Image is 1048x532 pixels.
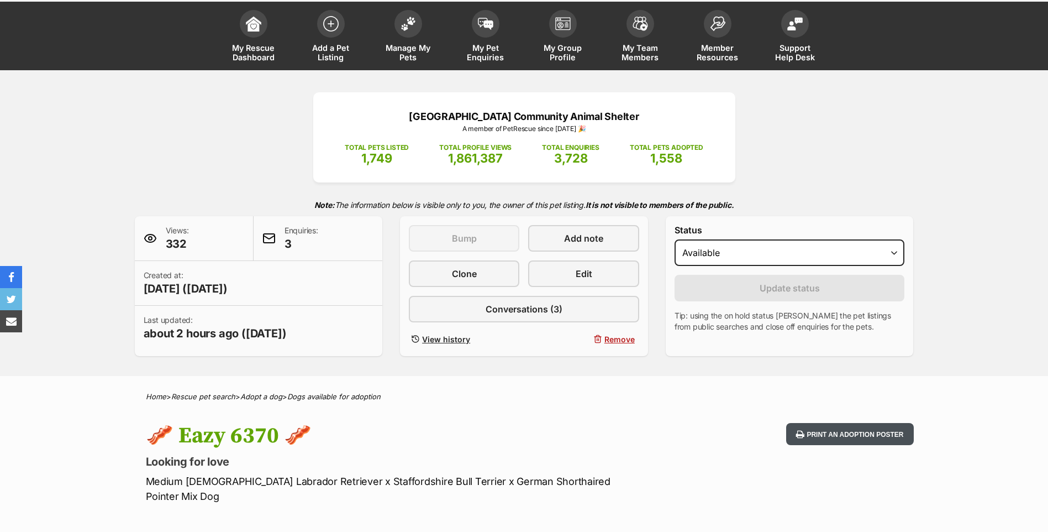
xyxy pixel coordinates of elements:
a: Add note [528,225,639,252]
span: Manage My Pets [383,43,433,62]
span: 3,728 [554,151,588,165]
span: Update status [760,281,820,295]
span: Member Resources [693,43,742,62]
span: Bump [452,232,477,245]
img: dashboard-icon-eb2f2d2d3e046f16d808141f083e7271f6b2e854fb5c12c21221c1fb7104beca.svg [246,16,261,32]
span: 1,558 [650,151,682,165]
span: 1,861,387 [448,151,503,165]
span: 1,749 [361,151,392,165]
button: Update status [675,275,905,301]
img: group-profile-icon-3fa3cf56718a62981997c0bc7e787c4b2cf8bcc04b72c1350f741eb67cf2f40e.svg [555,17,571,30]
a: My Rescue Dashboard [215,4,292,70]
span: My Rescue Dashboard [229,43,278,62]
a: Manage My Pets [370,4,447,70]
label: Status [675,225,905,235]
a: Rescue pet search [171,392,235,401]
span: about 2 hours ago ([DATE]) [144,326,287,341]
p: TOTAL PETS ADOPTED [630,143,703,153]
span: My Group Profile [538,43,588,62]
span: Clone [452,267,477,280]
span: Add note [564,232,603,245]
a: View history [409,331,519,347]
span: Add a Pet Listing [306,43,356,62]
button: Bump [409,225,519,252]
p: Views: [166,225,189,252]
a: My Group Profile [524,4,602,70]
img: manage-my-pets-icon-02211641906a0b7f246fdf0571729dbe1e7629f14944591b6c1af311fb30b64b.svg [401,17,416,31]
img: team-members-icon-5396bd8760b3fe7c0b43da4ab00e1e3bb1a5d9ba89233759b79545d2d3fc5d0d.svg [633,17,648,31]
a: My Pet Enquiries [447,4,524,70]
a: My Team Members [602,4,679,70]
p: Looking for love [146,454,613,470]
a: Dogs available for adoption [287,392,381,401]
a: Member Resources [679,4,756,70]
span: Support Help Desk [770,43,820,62]
a: Edit [528,260,639,287]
img: add-pet-listing-icon-0afa8454b4691262ce3f59096e99ab1cd57d4a30225e0717b998d2c9b9846f56.svg [323,16,339,32]
p: TOTAL PETS LISTED [345,143,409,153]
p: Tip: using the on hold status [PERSON_NAME] the pet listings from public searches and close off e... [675,310,905,332]
span: Conversations (3) [486,302,562,316]
img: help-desk-icon-fdf02630f3aa405de69fd3d07c3f3aa587a6932b1a1747fa1d2bba05be0121f9.svg [787,17,803,30]
button: Remove [528,331,639,347]
p: Created at: [144,270,228,296]
a: Add a Pet Listing [292,4,370,70]
p: Medium [DEMOGRAPHIC_DATA] Labrador Retriever x Staffordshire Bull Terrier x German Shorthaired Po... [146,474,613,504]
p: [GEOGRAPHIC_DATA] Community Animal Shelter [330,109,719,124]
div: > > > [118,393,930,401]
span: View history [422,333,470,345]
span: Remove [604,333,635,345]
span: 3 [285,236,318,252]
span: 332 [166,236,189,252]
a: Adopt a dog [240,392,282,401]
p: A member of PetRescue since [DATE] 🎉 [330,124,719,134]
p: Enquiries: [285,225,318,252]
strong: Note: [314,200,335,210]
a: Home [146,392,166,401]
strong: It is not visible to members of the public. [586,200,734,210]
p: TOTAL PROFILE VIEWS [439,143,512,153]
button: Print an adoption poster [786,423,913,446]
img: member-resources-icon-8e73f808a243e03378d46382f2149f9095a855e16c252ad45f914b54edf8863c.svg [710,16,725,31]
span: [DATE] ([DATE]) [144,281,228,296]
a: Conversations (3) [409,296,639,322]
img: pet-enquiries-icon-7e3ad2cf08bfb03b45e93fb7055b45f3efa6380592205ae92323e6603595dc1f.svg [478,18,493,30]
p: Last updated: [144,315,287,341]
a: Support Help Desk [756,4,834,70]
span: My Pet Enquiries [461,43,510,62]
a: Clone [409,260,519,287]
span: Edit [576,267,592,280]
p: The information below is visible only to you, the owner of this pet listing. [135,194,914,216]
span: My Team Members [615,43,665,62]
h1: 🥓 Eazy 6370 🥓 [146,423,613,448]
p: TOTAL ENQUIRIES [542,143,599,153]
